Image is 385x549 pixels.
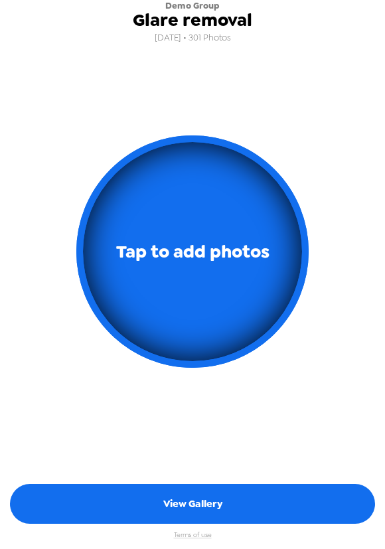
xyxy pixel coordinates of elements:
[10,484,375,524] button: View Gallery
[76,135,309,368] button: Tap to add photos
[116,236,269,268] span: Tap to add photos
[174,530,212,539] a: Terms of use
[133,11,252,29] span: Glare removal
[155,29,231,47] span: [DATE] • 301 Photos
